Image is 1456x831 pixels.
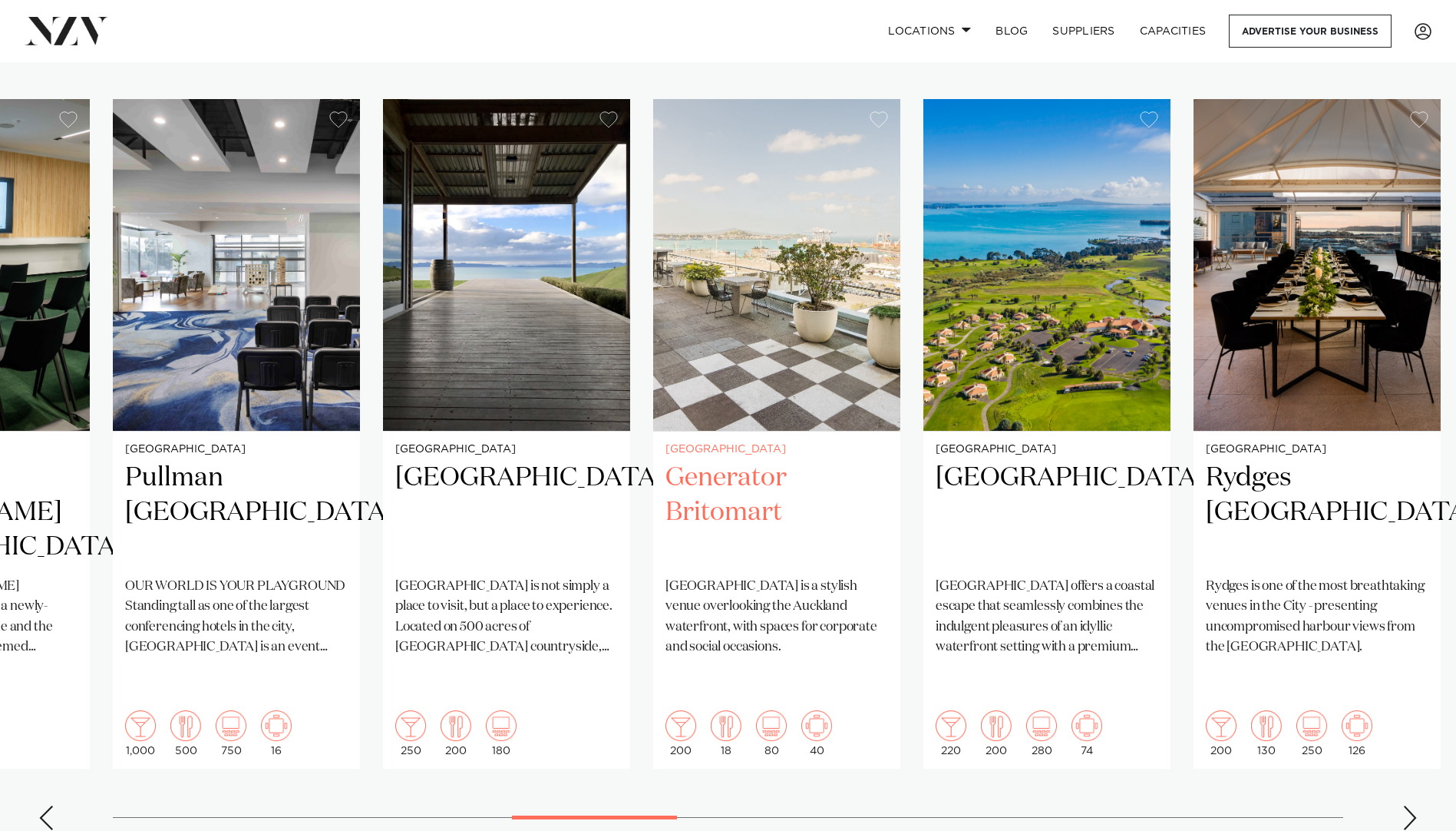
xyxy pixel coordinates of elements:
[1206,461,1428,564] h2: Rydges [GEOGRAPHIC_DATA]
[125,577,348,657] p: OUR WORLD IS YOUR PLAYGROUND Standing tall as one of the largest conferencing hotels in the city,...
[876,15,983,48] a: Locations
[441,710,471,757] div: 200
[395,577,618,657] p: [GEOGRAPHIC_DATA] is not simply a place to visit, but a place to experience. Located on 500 acres...
[923,99,1170,769] a: [GEOGRAPHIC_DATA] [GEOGRAPHIC_DATA] [GEOGRAPHIC_DATA] offers a coastal escape that seamlessly com...
[113,99,360,769] swiper-slide: 12 / 34
[756,710,787,757] div: 80
[936,577,1158,657] p: [GEOGRAPHIC_DATA] offers a coastal escape that seamlessly combines the indulgent pleasures of an ...
[125,444,348,455] small: [GEOGRAPHIC_DATA]
[665,461,888,564] h2: Generator Britomart
[665,444,888,455] small: [GEOGRAPHIC_DATA]
[383,99,630,769] swiper-slide: 13 / 34
[1194,99,1441,769] a: [GEOGRAPHIC_DATA] Rydges [GEOGRAPHIC_DATA] Rydges is one of the most breathtaking venues in the C...
[1040,15,1127,48] a: SUPPLIERS
[25,17,108,45] img: nzv-logo.png
[261,710,292,741] img: meeting.png
[1229,15,1392,48] a: Advertise your business
[125,710,156,757] div: 1,000
[486,710,517,757] div: 180
[936,444,1158,455] small: [GEOGRAPHIC_DATA]
[113,99,360,769] a: [GEOGRAPHIC_DATA] Pullman [GEOGRAPHIC_DATA] OUR WORLD IS YOUR PLAYGROUND Standing tall as one of ...
[665,710,696,741] img: cocktail.png
[936,710,966,757] div: 220
[1127,15,1219,48] a: Capacities
[936,461,1158,564] h2: [GEOGRAPHIC_DATA]
[756,710,787,741] img: theatre.png
[923,99,1170,769] swiper-slide: 15 / 34
[395,461,618,564] h2: [GEOGRAPHIC_DATA]
[261,710,292,757] div: 16
[653,99,900,769] a: [GEOGRAPHIC_DATA] Generator Britomart [GEOGRAPHIC_DATA] is a stylish venue overlooking the Auckla...
[1206,710,1236,757] div: 200
[711,710,741,741] img: dining.png
[665,577,888,657] p: [GEOGRAPHIC_DATA] is a stylish venue overlooking the Auckland waterfront, with spaces for corpora...
[383,99,630,769] a: [GEOGRAPHIC_DATA] [GEOGRAPHIC_DATA] [GEOGRAPHIC_DATA] is not simply a place to visit, but a place...
[170,710,201,757] div: 500
[441,710,471,741] img: dining.png
[1342,710,1372,757] div: 126
[125,461,348,564] h2: Pullman [GEOGRAPHIC_DATA]
[395,444,618,455] small: [GEOGRAPHIC_DATA]
[665,710,696,757] div: 200
[981,710,1012,741] img: dining.png
[1026,710,1057,757] div: 280
[1206,577,1428,657] p: Rydges is one of the most breathtaking venues in the City - presenting uncompromised harbour view...
[1026,710,1057,741] img: theatre.png
[1194,99,1441,769] swiper-slide: 16 / 34
[1071,710,1102,757] div: 74
[981,710,1012,757] div: 200
[1342,710,1372,741] img: meeting.png
[395,710,426,757] div: 250
[983,15,1040,48] a: BLOG
[1071,710,1102,741] img: meeting.png
[801,710,832,741] img: meeting.png
[170,710,201,741] img: dining.png
[486,710,517,741] img: theatre.png
[395,710,426,741] img: cocktail.png
[1296,710,1327,741] img: theatre.png
[653,99,900,769] swiper-slide: 14 / 34
[936,710,966,741] img: cocktail.png
[1251,710,1282,741] img: dining.png
[801,710,832,757] div: 40
[216,710,246,741] img: theatre.png
[125,710,156,741] img: cocktail.png
[711,710,741,757] div: 18
[1296,710,1327,757] div: 250
[216,710,246,757] div: 750
[1206,710,1236,741] img: cocktail.png
[1206,444,1428,455] small: [GEOGRAPHIC_DATA]
[1251,710,1282,757] div: 130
